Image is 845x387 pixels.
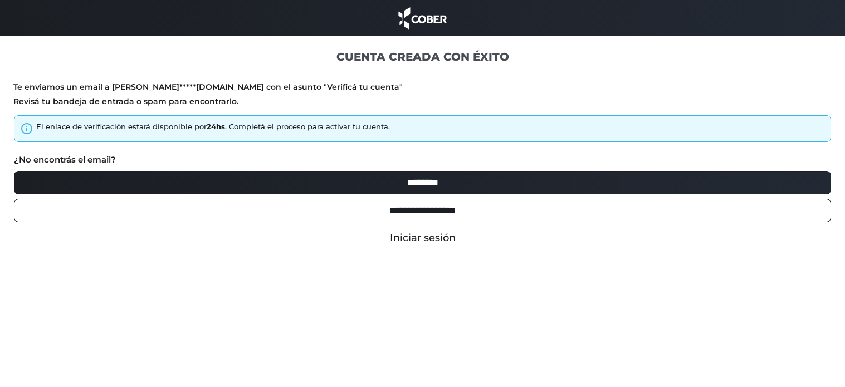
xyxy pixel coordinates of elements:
[390,232,456,244] a: Iniciar sesión
[14,154,116,166] label: ¿No encontrás el email?
[13,82,832,92] p: Te enviamos un email a [PERSON_NAME]*****[DOMAIN_NAME] con el asunto "Verificá tu cuenta"
[36,121,390,133] div: El enlace de verificación estará disponible por . Completá el proceso para activar tu cuenta.
[207,122,225,131] strong: 24hs
[13,96,832,107] p: Revisá tu bandeja de entrada o spam para encontrarlo.
[395,6,450,31] img: cober_marca.png
[13,50,832,64] h1: CUENTA CREADA CON ÉXITO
